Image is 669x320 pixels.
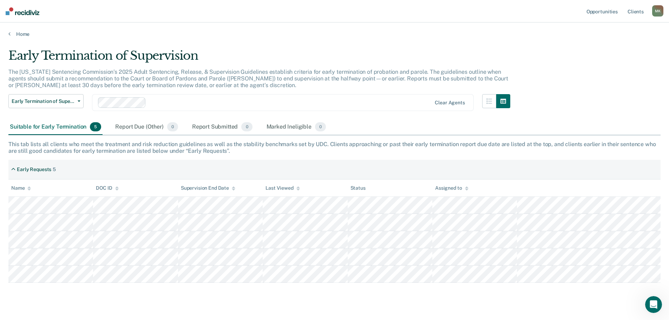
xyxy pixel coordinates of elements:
[90,122,101,131] span: 5
[6,7,39,15] img: Recidiviz
[652,5,663,17] button: MK
[8,48,510,68] div: Early Termination of Supervision
[17,166,51,172] div: Early Requests
[8,141,661,154] div: This tab lists all clients who meet the treatment and risk reduction guidelines as well as the st...
[8,119,103,135] div: Suitable for Early Termination5
[8,31,661,37] a: Home
[265,119,328,135] div: Marked Ineligible0
[11,185,31,191] div: Name
[167,122,178,131] span: 0
[96,185,118,191] div: DOC ID
[114,119,179,135] div: Report Due (Other)0
[241,122,252,131] span: 0
[265,185,300,191] div: Last Viewed
[645,296,662,313] iframe: Intercom live chat
[8,164,59,175] div: Early Requests5
[181,185,235,191] div: Supervision End Date
[350,185,366,191] div: Status
[315,122,326,131] span: 0
[435,100,465,106] div: Clear agents
[8,94,84,108] button: Early Termination of Supervision
[191,119,254,135] div: Report Submitted0
[652,5,663,17] div: M K
[8,68,508,89] p: The [US_STATE] Sentencing Commission’s 2025 Adult Sentencing, Release, & Supervision Guidelines e...
[12,98,75,104] span: Early Termination of Supervision
[435,185,468,191] div: Assigned to
[53,166,56,172] div: 5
